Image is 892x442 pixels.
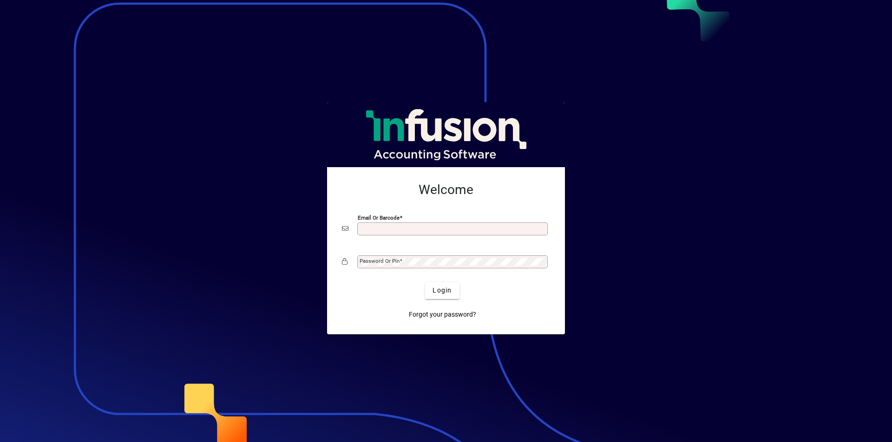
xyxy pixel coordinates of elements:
[409,310,476,319] span: Forgot your password?
[358,214,400,221] mat-label: Email or Barcode
[433,286,452,295] span: Login
[342,182,550,198] h2: Welcome
[405,306,480,323] a: Forgot your password?
[425,282,459,299] button: Login
[360,258,400,264] mat-label: Password or Pin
